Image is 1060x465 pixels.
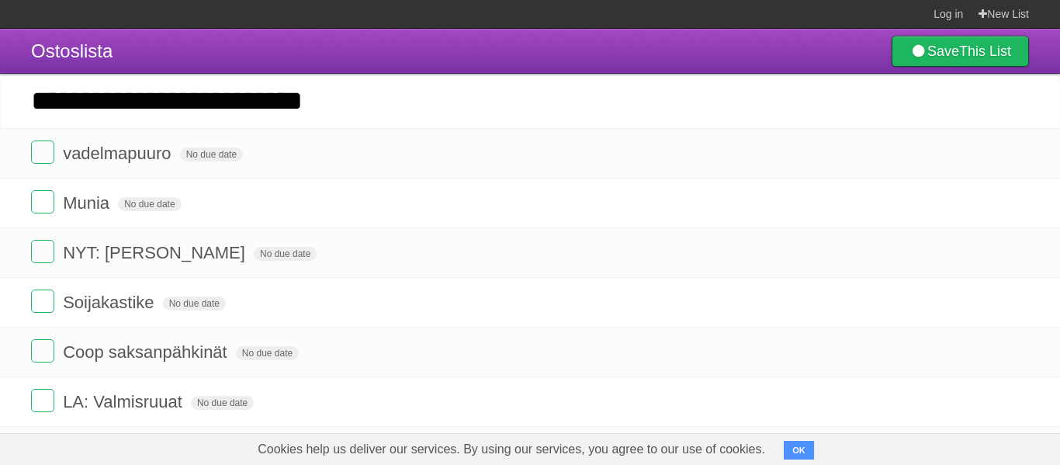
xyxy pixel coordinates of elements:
span: No due date [191,396,254,410]
button: OK [784,441,814,460]
label: Done [31,240,54,263]
a: SaveThis List [892,36,1029,67]
label: Done [31,389,54,412]
label: Done [31,141,54,164]
label: Done [31,190,54,213]
span: Soijakastike [63,293,158,312]
span: Munia [63,193,113,213]
span: No due date [180,147,243,161]
label: Done [31,290,54,313]
span: NYT: [PERSON_NAME] [63,243,249,262]
label: Done [31,339,54,363]
span: No due date [254,247,317,261]
span: Coop saksanpähkinät [63,342,231,362]
span: Ostoslista [31,40,113,61]
span: No due date [118,197,181,211]
span: vadelmapuuro [63,144,175,163]
b: This List [959,43,1011,59]
span: No due date [163,297,226,311]
span: Cookies help us deliver our services. By using our services, you agree to our use of cookies. [242,434,781,465]
span: LA: Valmisruuat [63,392,186,411]
span: No due date [236,346,299,360]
